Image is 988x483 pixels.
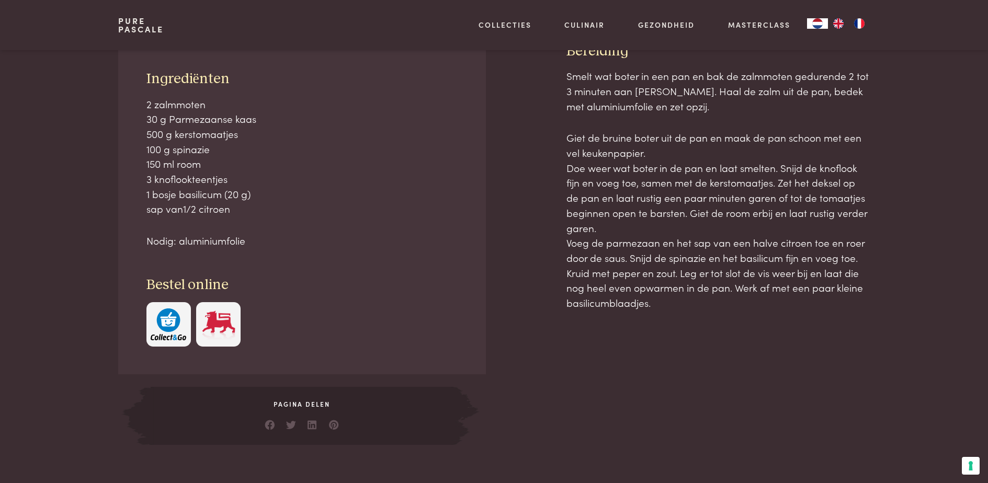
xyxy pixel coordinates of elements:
img: Delhaize [201,308,236,340]
img: c308188babc36a3a401bcb5cb7e020f4d5ab42f7cacd8327e500463a43eeb86c.svg [151,308,186,340]
a: Culinair [564,19,605,30]
h3: Bereiding [566,42,870,61]
h3: Bestel online [146,276,458,294]
button: Uw voorkeuren voor toestemming voor trackingtechnologieën [962,457,980,475]
a: NL [807,18,828,29]
p: Nodig: aluminiumfolie [146,233,458,248]
span: / [186,201,191,215]
a: Masterclass [728,19,790,30]
div: Language [807,18,828,29]
span: Pagina delen [151,399,453,409]
a: Collecties [479,19,531,30]
a: FR [849,18,870,29]
span: 1 [183,201,186,215]
p: 2 zalmmoten 30 g Parmezaanse kaas 500 g kerstomaatjes 100 g spinazie 150 ml room 3 knoflookteentj... [146,97,458,217]
p: Smelt wat boter in een pan en bak de zalmmoten gedurende 2 tot 3 minuten aan [PERSON_NAME]. Haal ... [566,68,870,113]
p: Giet de bruine boter uit de pan en maak de pan schoon met een vel keukenpapier. Doe weer wat bote... [566,130,870,310]
ul: Language list [828,18,870,29]
aside: Language selected: Nederlands [807,18,870,29]
a: EN [828,18,849,29]
a: Gezondheid [638,19,695,30]
span: Ingrediënten [146,72,230,86]
a: PurePascale [118,17,164,33]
